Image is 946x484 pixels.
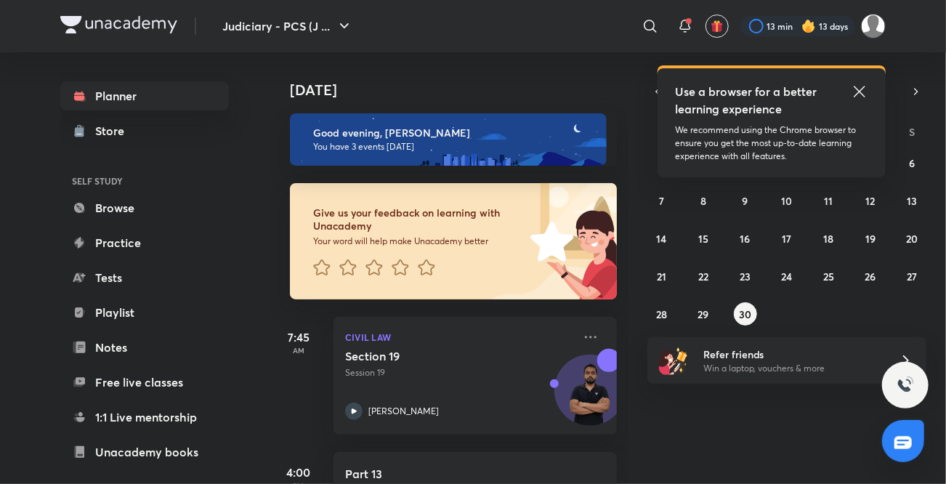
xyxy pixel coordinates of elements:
button: September 22, 2025 [692,265,715,288]
button: September 13, 2025 [900,189,923,212]
a: Store [60,116,229,145]
h6: Good evening, [PERSON_NAME] [313,126,594,140]
a: Company Logo [60,16,177,37]
abbr: September 28, 2025 [656,307,667,321]
a: Playlist [60,298,229,327]
img: streak [801,19,816,33]
abbr: September 18, 2025 [823,232,833,246]
button: September 12, 2025 [859,189,882,212]
h4: [DATE] [290,81,631,99]
button: September 26, 2025 [859,265,882,288]
abbr: September 29, 2025 [698,307,709,321]
abbr: September 27, 2025 [907,270,917,283]
h5: Section 19 [345,349,526,363]
button: September 20, 2025 [900,227,923,250]
img: avatar [711,20,724,33]
abbr: September 8, 2025 [700,194,706,208]
h6: Give us your feedback on learning with Unacademy [313,206,525,233]
abbr: September 12, 2025 [865,194,875,208]
a: Browse [60,193,229,222]
button: September 28, 2025 [650,302,674,326]
img: feedback_image [481,183,617,299]
div: Store [95,122,133,140]
img: Shivangee Singh [861,14,886,39]
button: September 10, 2025 [775,189,799,212]
abbr: September 22, 2025 [698,270,708,283]
abbr: September 7, 2025 [659,194,664,208]
abbr: Saturday [909,125,915,139]
h6: Refer friends [703,347,882,362]
button: September 15, 2025 [692,227,715,250]
a: Notes [60,333,229,362]
abbr: September 6, 2025 [909,156,915,170]
p: [PERSON_NAME] [368,405,439,418]
h5: 4:00 [270,464,328,481]
h5: Part 13 [345,467,526,481]
h5: Use a browser for a better learning experience [675,83,820,118]
abbr: September 24, 2025 [781,270,792,283]
h5: 7:45 [270,328,328,346]
a: Free live classes [60,368,229,397]
button: September 7, 2025 [650,189,674,212]
p: Win a laptop, vouchers & more [703,362,882,375]
h6: SELF STUDY [60,169,229,193]
abbr: September 16, 2025 [740,232,751,246]
img: ttu [897,376,914,394]
a: Unacademy books [60,437,229,467]
button: September 30, 2025 [734,302,757,326]
a: Planner [60,81,229,110]
p: AM [270,346,328,355]
abbr: September 25, 2025 [823,270,834,283]
button: September 6, 2025 [900,151,923,174]
img: Avatar [555,363,625,432]
abbr: September 9, 2025 [743,194,748,208]
p: We recommend using the Chrome browser to ensure you get the most up-to-date learning experience w... [675,124,868,163]
a: Tests [60,263,229,292]
img: evening [290,113,607,166]
abbr: September 19, 2025 [865,232,876,246]
button: Judiciary - PCS (J ... [214,12,362,41]
abbr: September 13, 2025 [907,194,917,208]
p: You have 3 events [DATE] [313,141,594,153]
button: September 11, 2025 [817,189,840,212]
abbr: September 11, 2025 [824,194,833,208]
p: Your word will help make Unacademy better [313,235,525,247]
abbr: September 30, 2025 [739,307,751,321]
abbr: September 17, 2025 [782,232,791,246]
button: September 29, 2025 [692,302,715,326]
button: September 14, 2025 [650,227,674,250]
button: September 24, 2025 [775,265,799,288]
abbr: September 23, 2025 [740,270,751,283]
abbr: September 26, 2025 [865,270,876,283]
img: Company Logo [60,16,177,33]
a: Practice [60,228,229,257]
button: September 8, 2025 [692,189,715,212]
button: avatar [706,15,729,38]
p: Session 19 [345,366,573,379]
abbr: September 14, 2025 [657,232,667,246]
button: September 19, 2025 [859,227,882,250]
button: September 25, 2025 [817,265,840,288]
button: September 17, 2025 [775,227,799,250]
abbr: September 10, 2025 [781,194,792,208]
button: September 23, 2025 [734,265,757,288]
button: September 18, 2025 [817,227,840,250]
button: September 9, 2025 [734,189,757,212]
p: Civil Law [345,328,573,346]
img: referral [659,346,688,375]
abbr: September 21, 2025 [657,270,666,283]
abbr: September 20, 2025 [906,232,918,246]
button: September 27, 2025 [900,265,923,288]
button: September 16, 2025 [734,227,757,250]
a: 1:1 Live mentorship [60,403,229,432]
abbr: September 15, 2025 [698,232,708,246]
button: September 21, 2025 [650,265,674,288]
